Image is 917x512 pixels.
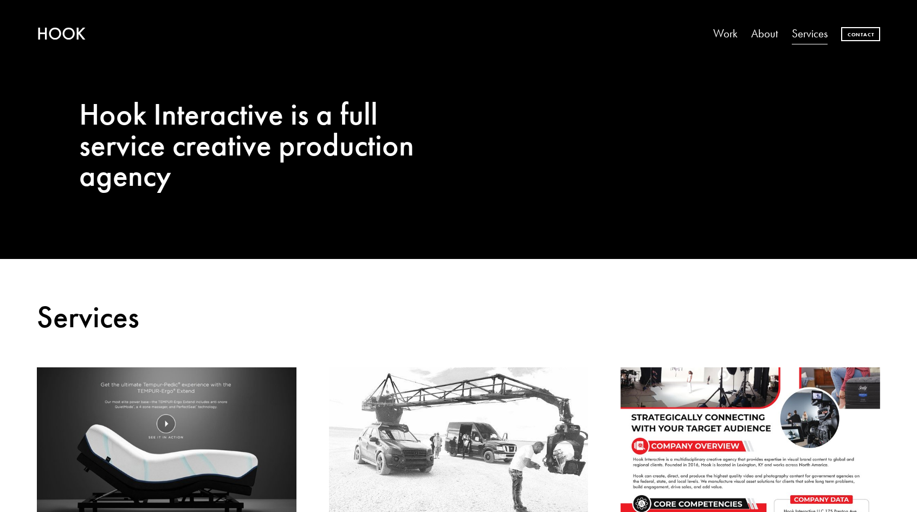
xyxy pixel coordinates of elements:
a: Services [792,23,828,46]
a: Contact [841,27,880,42]
p: Services [37,289,881,346]
a: HOOK [37,23,86,44]
h2: Hook Interactive is a full service creative production agency [79,99,458,191]
a: About [751,23,778,46]
a: Work [713,23,738,46]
